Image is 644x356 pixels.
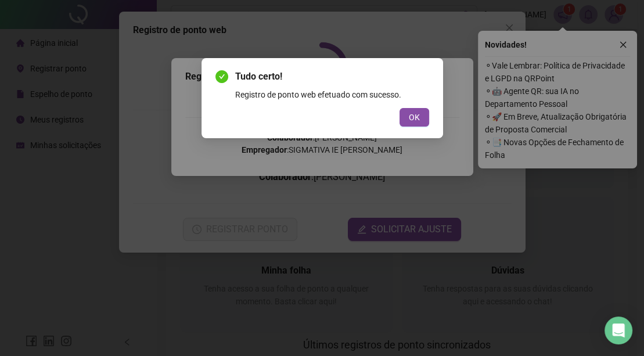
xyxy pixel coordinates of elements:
[235,70,429,84] span: Tudo certo!
[235,88,429,101] div: Registro de ponto web efetuado com sucesso.
[409,111,420,124] span: OK
[215,70,228,83] span: check-circle
[605,317,632,344] div: Open Intercom Messenger
[400,108,429,127] button: OK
